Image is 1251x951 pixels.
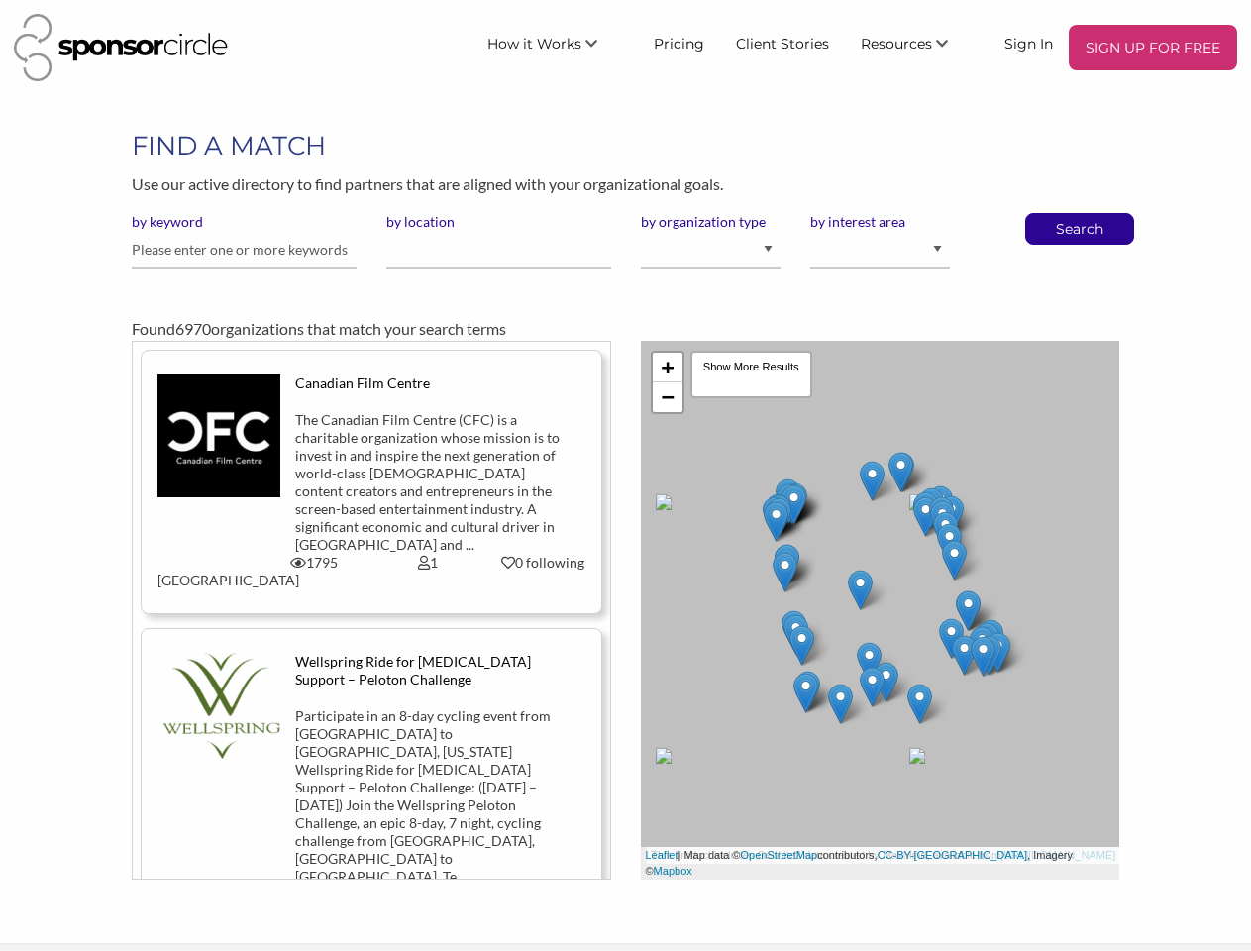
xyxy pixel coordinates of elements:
[861,35,932,53] span: Resources
[143,554,257,589] div: [GEOGRAPHIC_DATA]
[14,14,228,81] img: Sponsor Circle Logo
[471,25,638,70] li: How it Works
[641,847,1120,880] div: | Map data © contributors, , Imagery ©
[1077,33,1229,62] p: SIGN UP FOR FREE
[295,707,562,886] div: Participate in an 8-day cycling event from [GEOGRAPHIC_DATA] to [GEOGRAPHIC_DATA], [US_STATE] Wel...
[132,231,357,269] input: Please enter one or more keywords
[690,351,812,398] div: Show More Results
[500,554,584,572] div: 0 following
[132,317,1120,341] div: Found organizations that match your search terms
[1047,214,1112,244] button: Search
[295,653,562,688] div: Wellspring Ride for [MEDICAL_DATA] Support – Peloton Challenge
[132,171,1120,197] p: Use our active directory to find partners that are aligned with your organizational goals.
[740,849,817,861] a: OpenStreetMap
[295,411,562,554] div: The Canadian Film Centre (CFC) is a charitable organization whose mission is to invest in and ins...
[175,319,211,338] span: 6970
[654,865,692,877] a: Mapbox
[845,25,989,70] li: Resources
[386,213,611,231] label: by location
[157,653,280,759] img: wgkeavk01u56rftp6wvv
[157,653,585,921] a: Wellspring Ride for [MEDICAL_DATA] Support – Peloton Challenge Participate in an 8-day cycling ev...
[132,213,357,231] label: by keyword
[646,849,678,861] a: Leaflet
[878,849,1027,861] a: CC-BY-[GEOGRAPHIC_DATA]
[653,353,682,382] a: Zoom in
[371,554,485,572] div: 1
[653,382,682,412] a: Zoom out
[157,374,585,589] a: Canadian Film Centre The Canadian Film Centre (CFC) is a charitable organization whose mission is...
[132,128,1120,163] h1: FIND A MATCH
[810,213,950,231] label: by interest area
[157,374,280,497] img: tys7ftntgowgismeyatu
[487,35,581,53] span: How it Works
[257,554,370,572] div: 1795
[638,25,720,60] a: Pricing
[641,213,781,231] label: by organization type
[989,25,1069,60] a: Sign In
[295,374,562,392] div: Canadian Film Centre
[720,25,845,60] a: Client Stories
